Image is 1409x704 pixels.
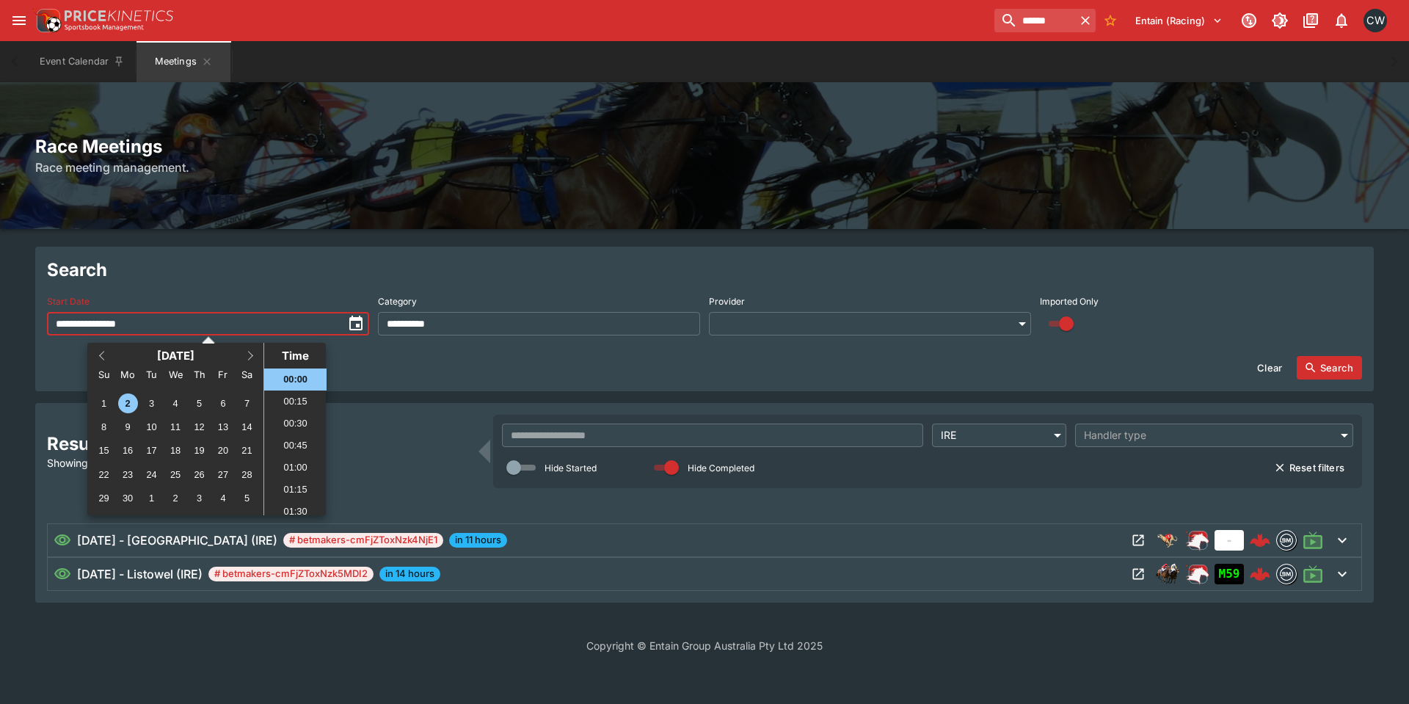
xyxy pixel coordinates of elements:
[92,391,258,510] div: Month September, 2024
[1126,562,1150,586] button: Open Meeting
[213,365,233,385] div: Friday
[1297,356,1362,380] button: Search
[1040,295,1099,308] p: Imported Only
[47,258,1362,281] h2: Search
[31,41,134,82] button: Event Calendar
[1236,7,1262,34] button: Connected to PK
[1328,7,1355,34] button: Notifications
[94,488,114,508] div: Choose Sunday, September 29th, 2024
[264,457,327,479] li: 01:00
[208,567,374,581] span: # betmakers-cmFjZToxNzk5MDI2
[343,311,369,337] button: toggle date time picker
[118,465,138,485] div: Choose Monday, September 23rd, 2024
[54,531,71,549] svg: Visible
[1364,9,1387,32] div: Clint Wallis
[1297,7,1324,34] button: Documentation
[142,465,161,485] div: Choose Tuesday, September 24th, 2024
[165,465,185,485] div: Choose Wednesday, September 25th, 2024
[1215,530,1244,551] div: No Jetbet
[77,565,203,583] h6: [DATE] - Listowel (IRE)
[1266,456,1353,479] button: Reset filters
[213,465,233,485] div: Choose Friday, September 27th, 2024
[87,349,263,363] h2: [DATE]
[47,455,470,471] p: Showing 2 of 84 results
[142,440,161,460] div: Choose Tuesday, September 17th, 2024
[264,501,327,523] li: 01:30
[189,365,209,385] div: Thursday
[118,440,138,460] div: Choose Monday, September 16th, 2024
[165,393,185,413] div: Choose Wednesday, September 4th, 2024
[189,417,209,437] div: Choose Thursday, September 12th, 2024
[1303,564,1323,584] svg: Live
[213,417,233,437] div: Choose Friday, September 13th, 2024
[65,24,144,31] img: Sportsbook Management
[283,533,443,548] span: # betmakers-cmFjZToxNzk4NjE1
[1359,4,1391,37] button: Clint Wallis
[94,365,114,385] div: Sunday
[1156,562,1179,586] div: horse_racing
[89,344,112,368] button: Previous Month
[87,343,326,515] div: Choose Date and Time
[1250,530,1270,551] img: logo-cerberus--red.svg
[240,344,263,368] button: Next Month
[237,488,257,508] div: Choose Saturday, October 5th, 2024
[94,465,114,485] div: Choose Sunday, September 22nd, 2024
[1267,7,1293,34] button: Toggle light/dark mode
[94,393,114,413] div: Choose Sunday, September 1st, 2024
[1215,564,1244,584] div: Imported to Jetbet as OPEN
[118,488,138,508] div: Choose Monday, September 30th, 2024
[237,393,257,413] div: Choose Saturday, September 7th, 2024
[213,488,233,508] div: Choose Friday, October 4th, 2024
[118,417,138,437] div: Choose Monday, September 9th, 2024
[35,135,1374,158] h2: Race Meetings
[189,440,209,460] div: Choose Thursday, September 19th, 2024
[709,295,745,308] p: Provider
[32,6,62,35] img: PriceKinetics Logo
[136,41,230,82] button: Meetings
[35,159,1374,176] h6: Race meeting management.
[142,417,161,437] div: Choose Tuesday, September 10th, 2024
[94,417,114,437] div: Choose Sunday, September 8th, 2024
[264,435,327,457] li: 00:45
[142,365,161,385] div: Tuesday
[1156,529,1179,552] img: greyhound_racing.png
[165,440,185,460] div: Choose Wednesday, September 18th, 2024
[1276,530,1297,551] div: betmakers
[1099,9,1122,32] button: No Bookmarks
[1276,564,1297,584] div: betmakers
[142,393,161,413] div: Choose Tuesday, September 3rd, 2024
[1156,529,1179,552] div: greyhound_racing
[165,365,185,385] div: Wednesday
[47,432,470,455] h2: Results
[165,488,185,508] div: Choose Wednesday, October 2nd, 2024
[379,567,440,581] span: in 14 hours
[1185,562,1209,586] img: racing.png
[545,462,597,474] p: Hide Started
[1185,529,1209,552] div: ParallelRacing Handler
[1156,562,1179,586] img: horse_racing.png
[6,7,32,34] button: open drawer
[1303,530,1323,551] svg: Live
[264,479,327,501] li: 01:15
[994,9,1075,32] input: search
[1277,565,1296,584] img: betmakers.png
[94,440,114,460] div: Choose Sunday, September 15th, 2024
[118,393,138,413] div: Choose Monday, September 2nd, 2024
[688,462,754,474] p: Hide Completed
[1084,428,1330,443] div: Handler type
[449,533,507,548] span: in 11 hours
[142,488,161,508] div: Choose Tuesday, October 1st, 2024
[1277,531,1296,550] img: betmakers.png
[1126,529,1150,552] button: Open Meeting
[189,488,209,508] div: Choose Thursday, October 3rd, 2024
[213,440,233,460] div: Choose Friday, September 20th, 2024
[165,417,185,437] div: Choose Wednesday, September 11th, 2024
[268,349,322,363] div: Time
[118,365,138,385] div: Monday
[237,365,257,385] div: Saturday
[77,531,277,549] h6: [DATE] - [GEOGRAPHIC_DATA] (IRE)
[213,393,233,413] div: Choose Friday, September 6th, 2024
[1250,564,1270,584] img: logo-cerberus--red.svg
[237,417,257,437] div: Choose Saturday, September 14th, 2024
[1248,356,1291,380] button: Clear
